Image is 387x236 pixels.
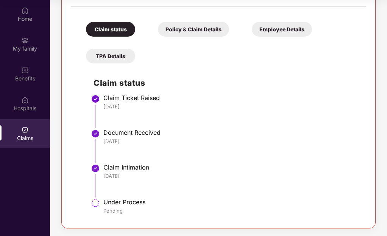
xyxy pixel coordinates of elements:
h2: Claim status [94,77,359,89]
img: svg+xml;base64,PHN2ZyBpZD0iQ2xhaW0iIHhtbG5zPSJodHRwOi8vd3d3LnczLm9yZy8yMDAwL3N2ZyIgd2lkdGg9IjIwIi... [21,126,29,134]
div: Policy & Claim Details [158,22,229,37]
img: svg+xml;base64,PHN2ZyBpZD0iU3RlcC1Eb25lLTMyeDMyIiB4bWxucz0iaHR0cDovL3d3dy53My5vcmcvMjAwMC9zdmciIH... [91,129,100,138]
div: Claim Intimation [103,164,359,171]
img: svg+xml;base64,PHN2ZyBpZD0iSG9zcGl0YWxzIiB4bWxucz0iaHR0cDovL3d3dy53My5vcmcvMjAwMC9zdmciIHdpZHRoPS... [21,96,29,104]
div: Claim Ticket Raised [103,94,359,102]
img: svg+xml;base64,PHN2ZyBpZD0iU3RlcC1Eb25lLTMyeDMyIiB4bWxucz0iaHR0cDovL3d3dy53My5vcmcvMjAwMC9zdmciIH... [91,94,100,103]
img: svg+xml;base64,PHN2ZyBpZD0iSG9tZSIgeG1sbnM9Imh0dHA6Ly93d3cudzMub3JnLzIwMDAvc3ZnIiB3aWR0aD0iMjAiIG... [21,7,29,14]
div: [DATE] [103,173,359,179]
img: svg+xml;base64,PHN2ZyBpZD0iU3RlcC1QZW5kaW5nLTMyeDMyIiB4bWxucz0iaHR0cDovL3d3dy53My5vcmcvMjAwMC9zdm... [91,199,100,208]
div: Under Process [103,198,359,206]
div: [DATE] [103,103,359,110]
div: TPA Details [86,49,135,63]
div: Employee Details [252,22,312,37]
div: [DATE] [103,138,359,145]
div: Claim status [86,22,135,37]
img: svg+xml;base64,PHN2ZyB3aWR0aD0iMjAiIGhlaWdodD0iMjAiIHZpZXdCb3g9IjAgMCAyMCAyMCIgZmlsbD0ibm9uZSIgeG... [21,37,29,44]
div: Pending [103,207,359,214]
img: svg+xml;base64,PHN2ZyBpZD0iQmVuZWZpdHMiIHhtbG5zPSJodHRwOi8vd3d3LnczLm9yZy8yMDAwL3N2ZyIgd2lkdGg9Ij... [21,66,29,74]
div: Document Received [103,129,359,136]
img: svg+xml;base64,PHN2ZyBpZD0iU3RlcC1Eb25lLTMyeDMyIiB4bWxucz0iaHR0cDovL3d3dy53My5vcmcvMjAwMC9zdmciIH... [91,164,100,173]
